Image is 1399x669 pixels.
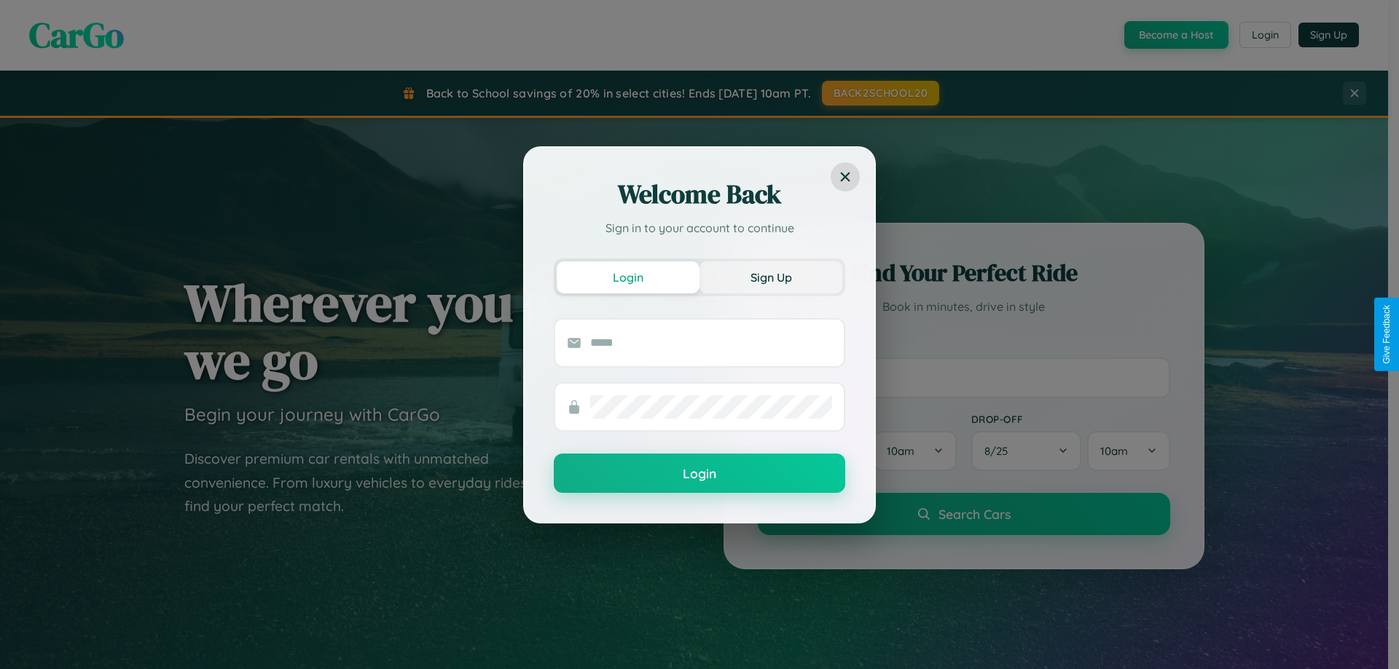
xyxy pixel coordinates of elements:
[557,261,699,293] button: Login
[554,219,845,237] p: Sign in to your account to continue
[699,261,842,293] button: Sign Up
[554,177,845,212] h2: Welcome Back
[554,454,845,493] button: Login
[1382,305,1392,364] div: Give Feedback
